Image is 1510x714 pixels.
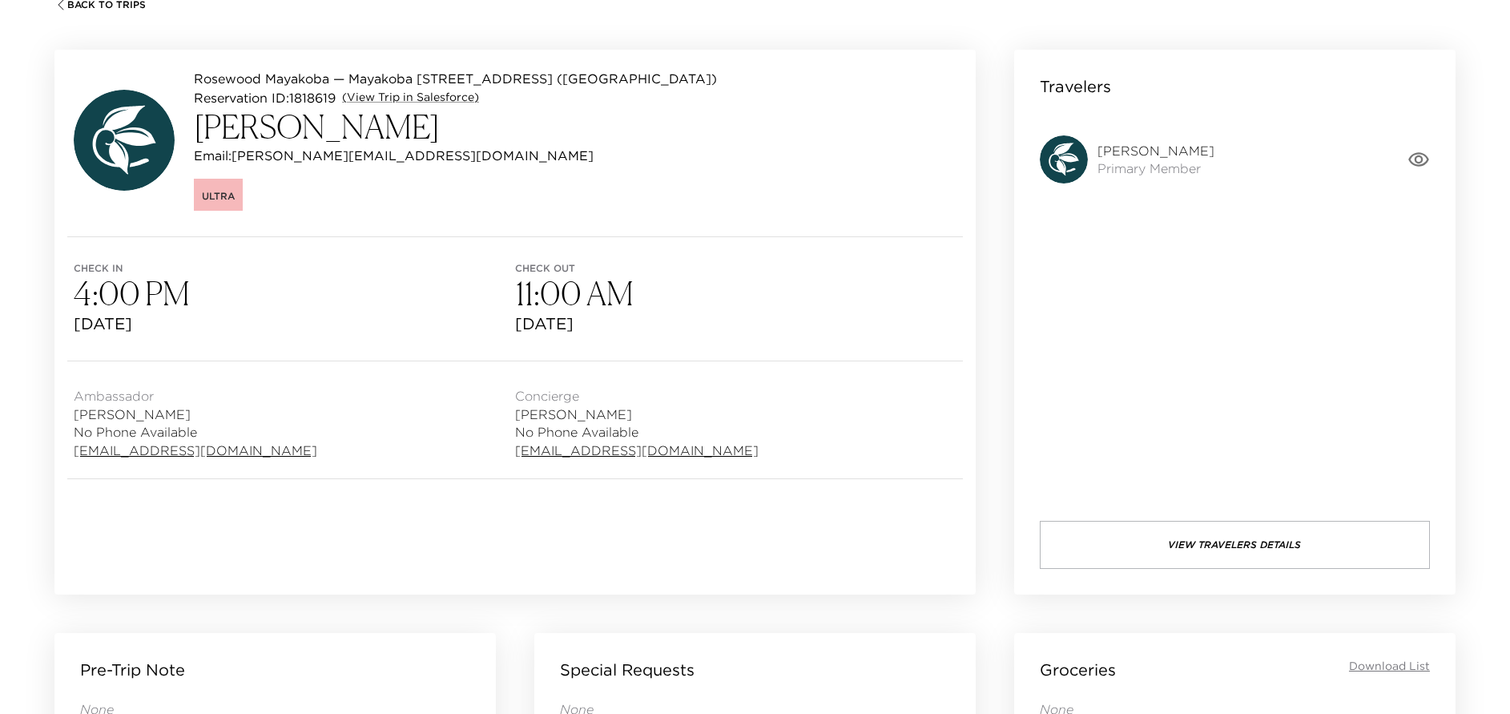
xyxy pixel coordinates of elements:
[194,107,717,146] h3: [PERSON_NAME]
[1040,135,1088,184] img: avatar.4afec266560d411620d96f9f038fe73f.svg
[515,263,956,274] span: Check out
[74,442,317,459] a: [EMAIL_ADDRESS][DOMAIN_NAME]
[74,90,175,191] img: avatar.4afec266560d411620d96f9f038fe73f.svg
[515,405,759,423] span: [PERSON_NAME]
[1040,75,1111,98] p: Travelers
[74,274,515,313] h3: 4:00 PM
[515,387,759,405] span: Concierge
[515,313,956,335] span: [DATE]
[74,423,317,441] span: No Phone Available
[194,146,594,165] p: Email: [PERSON_NAME][EMAIL_ADDRESS][DOMAIN_NAME]
[74,387,317,405] span: Ambassador
[1040,659,1116,681] p: Groceries
[515,423,759,441] span: No Phone Available
[1097,142,1214,159] span: [PERSON_NAME]
[74,405,317,423] span: [PERSON_NAME]
[1097,159,1214,177] span: Primary Member
[515,274,956,313] h3: 11:00 AM
[74,263,515,274] span: Check in
[80,659,185,681] p: Pre-Trip Note
[515,442,759,459] a: [EMAIL_ADDRESS][DOMAIN_NAME]
[560,659,695,681] p: Special Requests
[1040,521,1430,569] button: View Travelers Details
[194,88,336,107] p: Reservation ID: 1818619
[342,90,479,106] a: (View Trip in Salesforce)
[202,190,235,202] span: Ultra
[74,313,515,335] span: [DATE]
[194,69,717,88] p: Rosewood Mayakoba — Mayakoba [STREET_ADDRESS] ([GEOGRAPHIC_DATA])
